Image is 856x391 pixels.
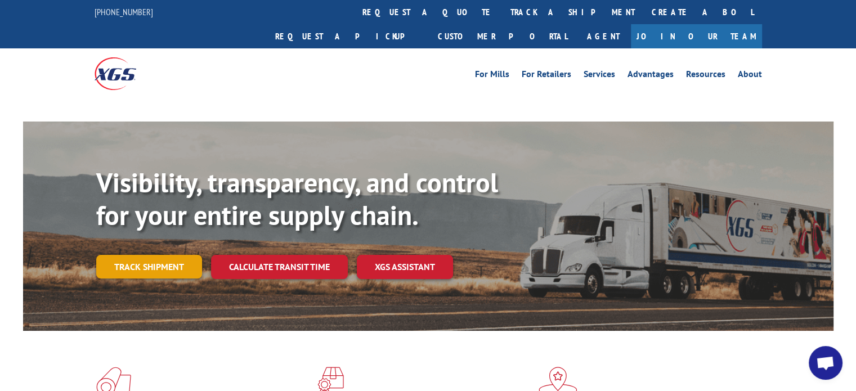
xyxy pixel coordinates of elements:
[96,255,202,278] a: Track shipment
[522,70,571,82] a: For Retailers
[95,6,153,17] a: [PHONE_NUMBER]
[584,70,615,82] a: Services
[628,70,674,82] a: Advantages
[686,70,725,82] a: Resources
[357,255,453,279] a: XGS ASSISTANT
[267,24,429,48] a: Request a pickup
[738,70,762,82] a: About
[631,24,762,48] a: Join Our Team
[211,255,348,279] a: Calculate transit time
[96,165,498,232] b: Visibility, transparency, and control for your entire supply chain.
[475,70,509,82] a: For Mills
[576,24,631,48] a: Agent
[429,24,576,48] a: Customer Portal
[809,346,842,380] div: Open chat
